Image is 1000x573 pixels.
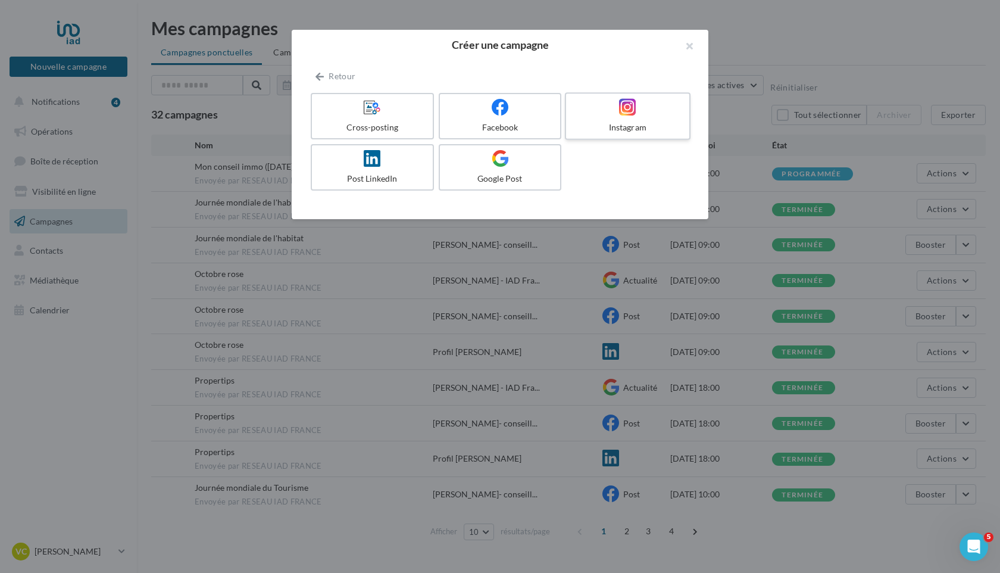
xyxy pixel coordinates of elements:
[445,122,556,133] div: Facebook
[317,173,428,185] div: Post LinkedIn
[317,122,428,133] div: Cross-posting
[311,39,689,50] h2: Créer une campagne
[311,69,360,83] button: Retour
[984,532,993,542] span: 5
[960,532,988,561] iframe: Intercom live chat
[571,122,684,133] div: Instagram
[445,173,556,185] div: Google Post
